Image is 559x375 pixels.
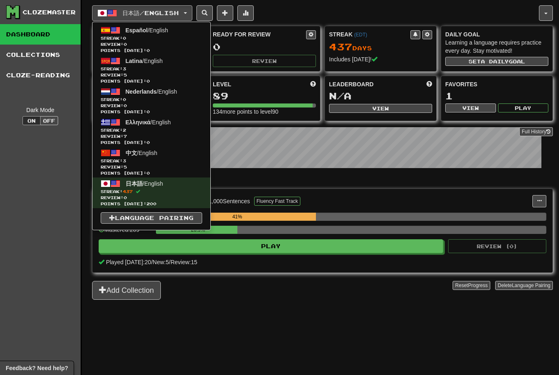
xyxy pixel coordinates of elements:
span: Streak: [101,158,202,164]
span: Points [DATE]: 0 [101,170,202,176]
span: 0 [123,36,126,40]
span: 日本語 [126,180,143,187]
span: Points [DATE]: 0 [101,109,202,115]
span: Streak: [101,189,202,195]
span: 中文 [126,150,137,156]
span: Review: 7 [101,133,202,139]
span: Streak: [101,127,202,133]
span: Latina [126,58,142,64]
a: Language Pairing [101,212,202,224]
span: Review: 0 [101,103,202,109]
span: 3 [123,66,126,71]
a: Nederlands/EnglishStreak:0 Review:0Points [DATE]:0 [92,85,210,116]
span: / English [126,88,177,95]
span: Points [DATE]: 200 [101,201,202,207]
span: Streak: [101,97,202,103]
span: / English [126,180,163,187]
span: / English [126,150,158,156]
span: Streak: [101,66,202,72]
span: Review: 0 [101,195,202,201]
span: Nederlands [126,88,157,95]
span: Español [126,27,148,34]
a: 日本語/EnglishStreak:437 Review:0Points [DATE]:200 [92,177,210,208]
span: Streak: [101,35,202,41]
a: Ελληνικά/EnglishStreak:2 Review:7Points [DATE]:0 [92,116,210,147]
span: Review: 5 [101,164,202,170]
span: 2 [123,128,126,132]
span: Open feedback widget [6,364,68,372]
span: / English [126,58,163,64]
span: / English [126,119,171,126]
span: 437 [123,189,133,194]
span: Ελληνικά [126,119,151,126]
span: Review: 5 [101,72,202,78]
span: Points [DATE]: 0 [101,47,202,54]
a: Español/EnglishStreak:0 Review:0Points [DATE]:0 [92,24,210,55]
span: / English [126,27,168,34]
span: 0 [123,97,126,102]
a: 中文/EnglishStreak:3 Review:5Points [DATE]:0 [92,147,210,177]
a: Latina/EnglishStreak:3 Review:5Points [DATE]:0 [92,55,210,85]
span: Points [DATE]: 0 [101,78,202,84]
span: 3 [123,158,126,163]
span: Points [DATE]: 0 [101,139,202,146]
span: Review: 0 [101,41,202,47]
